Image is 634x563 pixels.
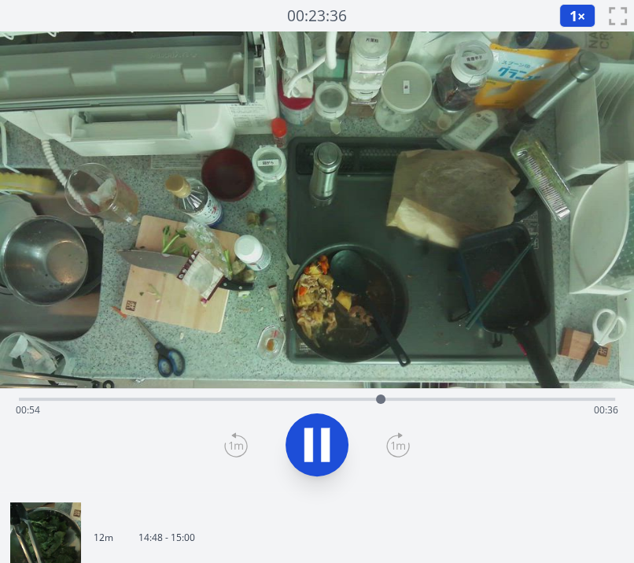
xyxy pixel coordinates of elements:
span: 1 [569,6,577,25]
button: 1× [559,4,595,28]
span: 00:54 [16,403,40,417]
p: 14:48 - 15:00 [138,532,195,544]
span: 00:36 [594,403,618,417]
a: 00:23:36 [287,5,347,28]
p: 12m [94,532,113,544]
